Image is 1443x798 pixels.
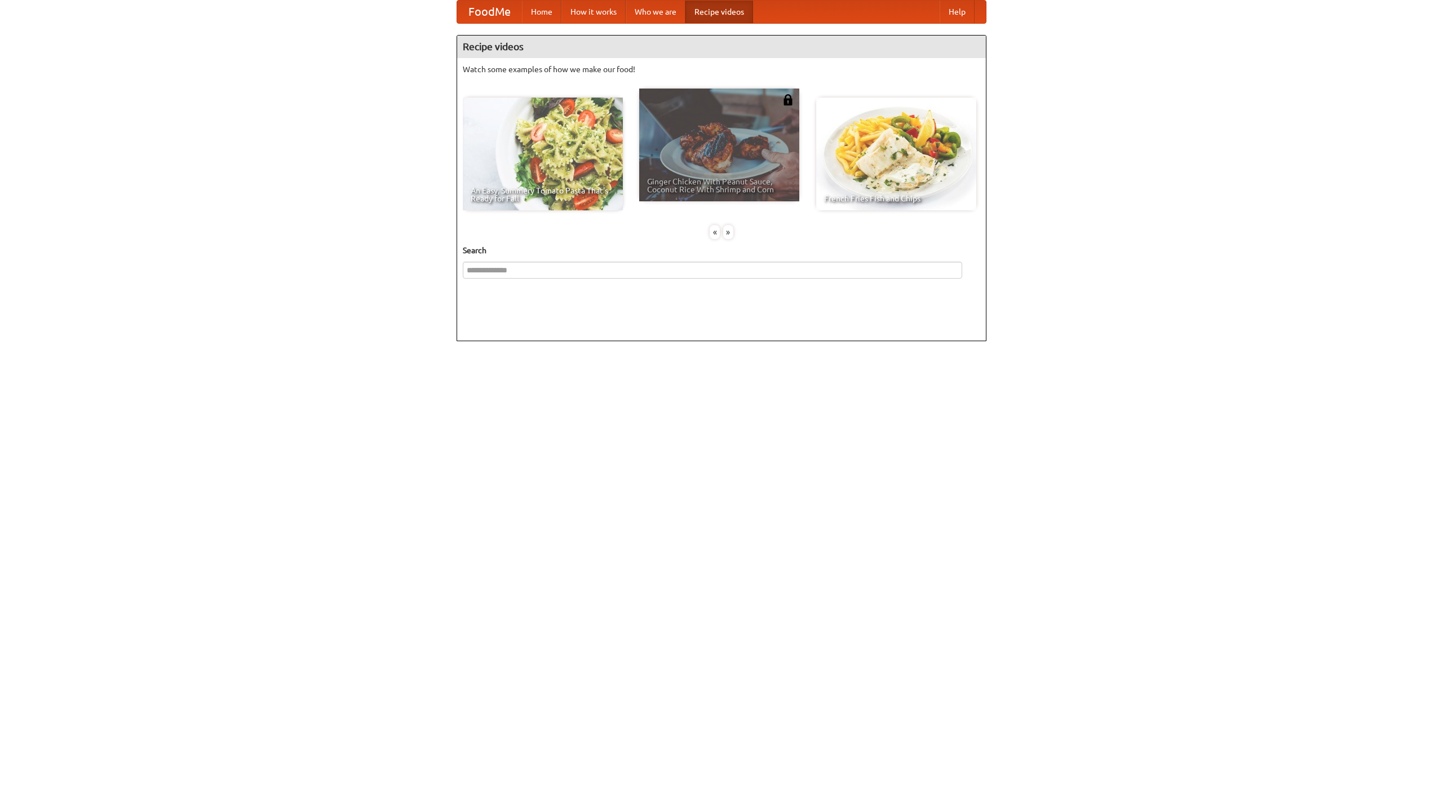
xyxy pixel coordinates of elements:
[522,1,561,23] a: Home
[463,64,980,75] p: Watch some examples of how we make our food!
[457,1,522,23] a: FoodMe
[710,225,720,239] div: «
[782,94,794,105] img: 483408.png
[685,1,753,23] a: Recipe videos
[723,225,733,239] div: »
[463,245,980,256] h5: Search
[626,1,685,23] a: Who we are
[940,1,975,23] a: Help
[463,98,623,210] a: An Easy, Summery Tomato Pasta That's Ready for Fall
[824,195,968,202] span: French Fries Fish and Chips
[457,36,986,58] h4: Recipe videos
[471,187,615,202] span: An Easy, Summery Tomato Pasta That's Ready for Fall
[561,1,626,23] a: How it works
[816,98,976,210] a: French Fries Fish and Chips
